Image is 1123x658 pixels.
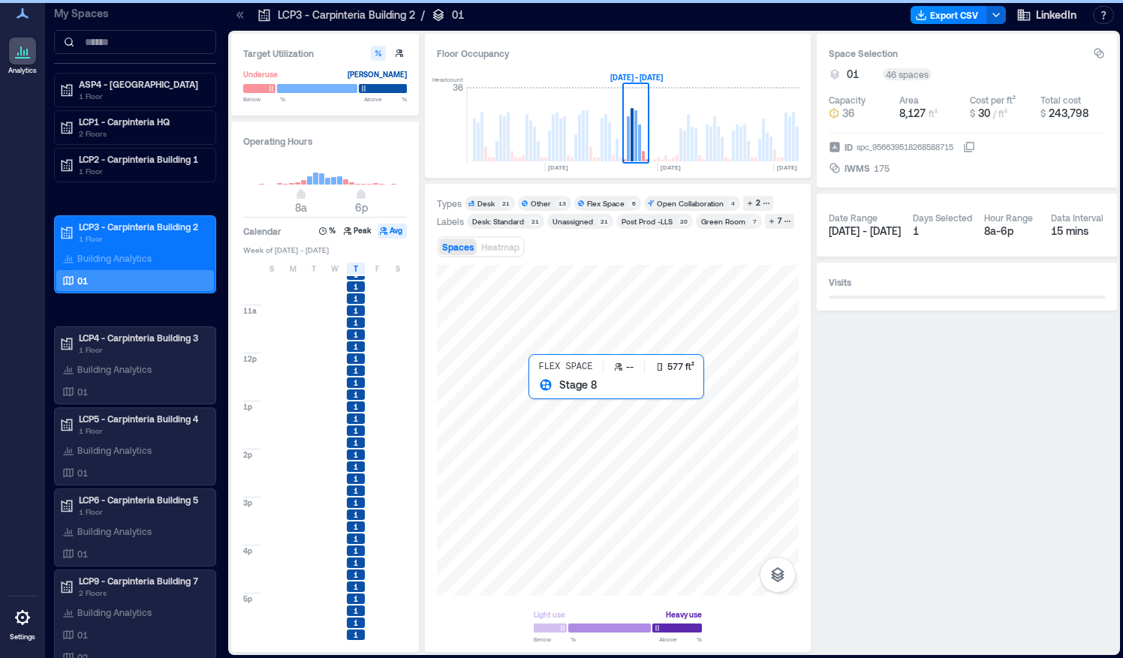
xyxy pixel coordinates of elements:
button: 36 [829,106,893,121]
p: LCP1 - Carpinteria HQ [79,116,205,128]
span: Below % [534,635,576,644]
div: 8a - 6p [984,224,1039,239]
span: 2p [243,449,252,460]
span: 36 [842,106,855,121]
span: 1 [354,437,358,448]
span: $ [1040,108,1046,119]
span: 6p [355,201,368,214]
span: 1 [354,485,358,496]
h3: Calendar [243,224,282,239]
span: T [354,263,358,275]
span: 1 [354,461,358,472]
button: Peak [342,224,376,239]
button: $ 30 / ft² [970,106,1034,121]
div: Total cost [1040,94,1081,106]
button: LinkedIn [1012,3,1081,27]
p: LCP3 - Carpinteria Building 2 [278,8,415,23]
span: 30 [978,107,990,119]
span: 1 [354,329,358,340]
p: 01 [452,8,464,23]
span: 01 [847,67,859,82]
p: 2 Floors [79,587,205,599]
p: Building Analytics [77,444,152,456]
div: Labels [437,215,464,227]
div: Heavy use [666,607,702,622]
p: LCP3 - Carpinteria Building 2 [79,221,205,233]
p: 1 Floor [79,233,205,245]
span: 1 [354,593,358,604]
button: Export CSV [911,6,987,24]
p: 01 [77,548,88,560]
div: Desk: Standard [472,216,524,227]
p: 01 [77,275,88,287]
div: 6 [629,199,638,208]
h3: Target Utilization [243,46,407,61]
span: W [331,263,339,275]
span: 1 [354,389,358,400]
div: Cost per ft² [970,94,1016,106]
p: 1 Floor [79,165,205,177]
span: 1 [354,509,358,520]
span: T [312,263,316,275]
div: Light use [534,607,565,622]
p: 01 [77,386,88,398]
div: Area [899,94,919,106]
h3: Visits [829,275,1105,290]
span: 8,127 [899,107,926,119]
span: 1 [354,413,358,424]
span: 1 [354,521,358,532]
text: [DATE] [777,164,797,171]
span: 1 [354,569,358,580]
div: Floor Occupancy [437,46,799,61]
div: Date Range [829,212,878,224]
span: Below % [243,95,285,104]
span: $ [970,108,975,119]
span: F [375,263,379,275]
span: / ft² [993,108,1007,119]
div: spc_956639518268588715 [855,140,955,155]
div: Capacity [829,94,866,106]
div: Types [437,197,462,209]
div: Desk [477,198,495,209]
a: Analytics [4,33,41,80]
div: Other [531,198,551,209]
span: 1 [354,425,358,436]
div: Post Prod -LLS [622,216,673,227]
button: Avg [378,224,407,239]
span: 1 [354,341,358,352]
p: 1 Floor [79,506,205,518]
span: 3p [243,497,252,508]
text: [DATE] [661,164,681,171]
div: 21 [499,199,512,208]
button: Heatmap [478,239,522,255]
span: 1p [243,401,252,412]
span: 5p [243,593,252,604]
p: 1 Floor [79,344,205,356]
span: 1 [354,497,358,508]
p: ASP4 - [GEOGRAPHIC_DATA] [79,78,205,90]
p: 2 Floors [79,128,205,140]
span: Week of [DATE] - [DATE] [243,245,407,255]
span: ft² [929,108,938,119]
span: 8a [295,201,307,214]
span: 1 [354,401,358,412]
span: 1 [354,581,358,592]
p: Building Analytics [77,363,152,375]
p: LCP4 - Carpinteria Building 3 [79,332,205,344]
p: 01 [77,629,88,641]
span: 243,798 [1049,107,1088,119]
div: 20 [677,217,690,226]
p: Settings [10,632,35,641]
div: Data Interval [1051,212,1103,224]
span: 12p [243,353,257,364]
span: 11a [243,305,257,316]
button: 175 [874,161,975,176]
button: Spaces [439,239,477,255]
div: 175 [872,161,891,176]
span: 1 [354,605,358,616]
text: [DATE] [548,164,568,171]
h3: Operating Hours [243,134,407,149]
p: 1 Floor [79,425,205,437]
span: ID [845,140,853,155]
p: 01 [77,467,88,479]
